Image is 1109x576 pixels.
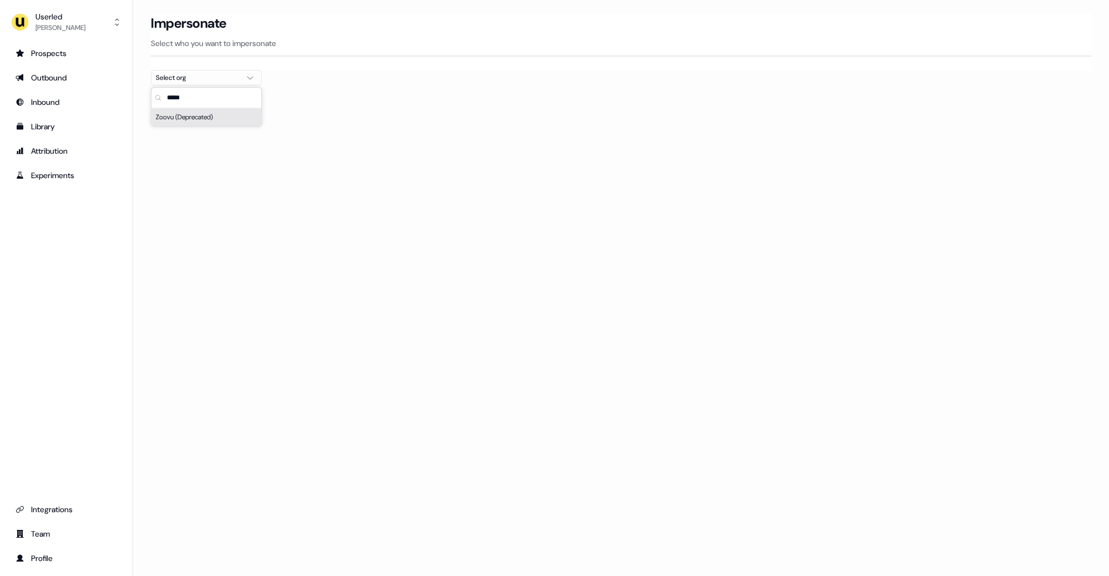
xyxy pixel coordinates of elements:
a: Go to team [9,525,124,543]
a: Go to experiments [9,166,124,184]
div: Profile [16,553,117,564]
a: Go to profile [9,549,124,567]
div: Userled [35,11,85,22]
div: Library [16,121,117,132]
a: Go to Inbound [9,93,124,111]
div: Prospects [16,48,117,59]
p: Select who you want to impersonate [151,38,1091,49]
button: Userled[PERSON_NAME] [9,9,124,36]
div: Inbound [16,97,117,108]
div: Experiments [16,170,117,181]
a: Go to prospects [9,44,124,62]
a: Go to integrations [9,501,124,518]
div: Outbound [16,72,117,83]
div: [PERSON_NAME] [35,22,85,33]
div: Team [16,528,117,539]
a: Go to attribution [9,142,124,160]
a: Go to outbound experience [9,69,124,87]
div: Zoovu (Deprecated) [151,108,261,126]
h3: Impersonate [151,15,227,32]
div: Select org [156,72,239,83]
button: Select org [151,70,262,85]
div: Attribution [16,145,117,156]
a: Go to templates [9,118,124,135]
div: Integrations [16,504,117,515]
